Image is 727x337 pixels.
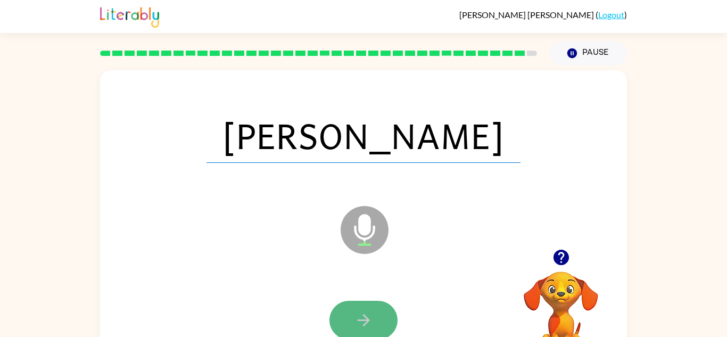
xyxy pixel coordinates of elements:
[550,41,627,65] button: Pause
[206,108,521,163] span: [PERSON_NAME]
[100,4,159,28] img: Literably
[598,10,624,20] a: Logout
[459,10,596,20] span: [PERSON_NAME] [PERSON_NAME]
[459,10,627,20] div: ( )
